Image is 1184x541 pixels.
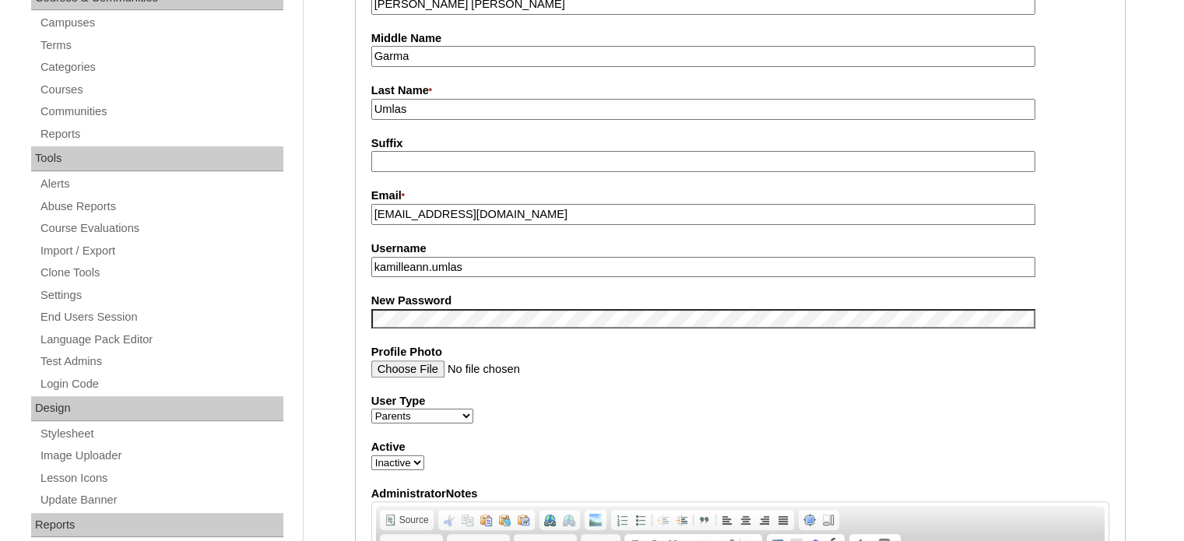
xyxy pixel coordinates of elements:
label: Profile Photo [371,344,1109,360]
a: Show Blocks [819,511,838,529]
a: Cut [440,511,458,529]
a: Centre [736,511,755,529]
a: Test Admins [39,352,283,371]
a: Paste [477,511,496,529]
a: Source [381,511,432,529]
label: Active [371,439,1109,455]
a: Justify [774,511,792,529]
a: Update Banner [39,490,283,510]
label: New Password [371,293,1109,309]
a: Insert/Remove Bulleted List [631,511,650,529]
a: Lesson Icons [39,469,283,488]
div: Tools [31,146,283,171]
a: Import / Export [39,241,283,261]
a: Increase Indent [673,511,691,529]
a: Link [541,511,560,529]
a: Add Image [586,511,605,529]
label: Last Name [371,83,1109,100]
a: Image Uploader [39,446,283,465]
a: Align Left [718,511,736,529]
a: End Users Session [39,307,283,327]
a: Paste from Word [515,511,533,529]
a: Courses [39,80,283,100]
a: Stylesheet [39,424,283,444]
div: Reports [31,513,283,538]
div: Design [31,396,283,421]
a: Course Evaluations [39,219,283,238]
a: Language Pack Editor [39,330,283,350]
a: Campuses [39,13,283,33]
a: Paste as plain text [496,511,515,529]
a: Insert/Remove Numbered List [613,511,631,529]
a: Align Right [755,511,774,529]
a: Terms [39,36,283,55]
a: Login Code [39,374,283,394]
a: Decrease Indent [654,511,673,529]
a: Abuse Reports [39,197,283,216]
a: Reports [39,125,283,144]
a: Categories [39,58,283,77]
label: User Type [371,393,1109,409]
a: Copy [458,511,477,529]
a: Block Quote [695,511,714,529]
a: Unlink [560,511,578,529]
a: Clone Tools [39,263,283,283]
a: Settings [39,286,283,305]
label: Suffix [371,135,1109,152]
label: Middle Name [371,30,1109,47]
a: Maximise [800,511,819,529]
label: AdministratorNotes [371,486,1109,502]
a: Communities [39,102,283,121]
label: Email [371,188,1109,205]
label: Username [371,241,1109,257]
a: Alerts [39,174,283,194]
span: Source [397,514,429,526]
